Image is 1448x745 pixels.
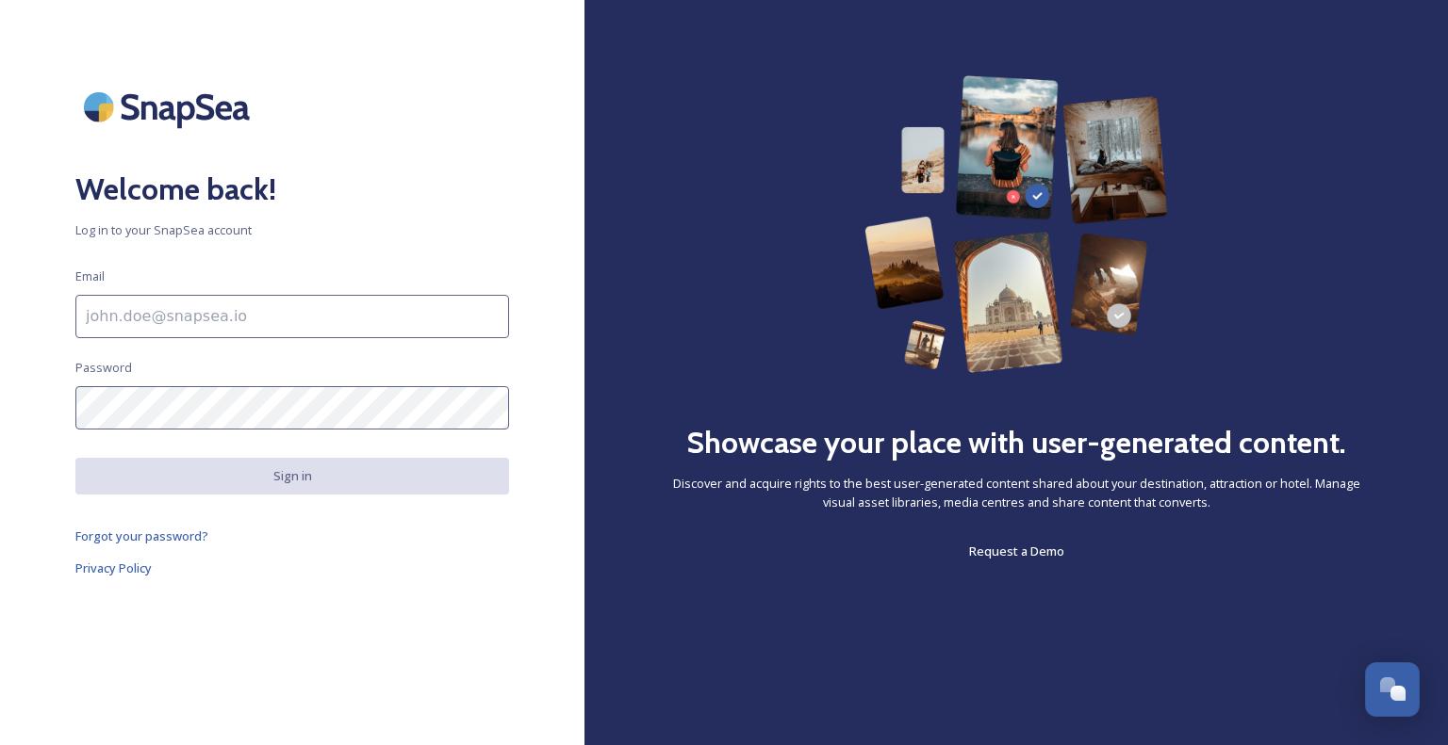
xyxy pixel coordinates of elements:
button: Open Chat [1365,662,1420,717]
h2: Showcase your place with user-generated content. [686,420,1346,465]
span: Log in to your SnapSea account [75,221,509,239]
span: Forgot your password? [75,527,208,544]
h2: Welcome back! [75,167,509,212]
a: Privacy Policy [75,557,509,579]
span: Password [75,359,132,377]
img: SnapSea Logo [75,75,264,138]
a: Request a Demo [969,540,1064,562]
span: Email [75,267,105,285]
button: Sign in [75,458,509,494]
input: john.doe@snapsea.io [75,295,509,338]
span: Privacy Policy [75,559,152,576]
a: Forgot your password? [75,525,509,547]
span: Request a Demo [969,543,1064,559]
span: Discover and acquire rights to the best user-generated content shared about your destination, att... [660,475,1373,510]
img: 63b42ca75bacad526042e722_Group%20154-p-800.png [864,75,1169,373]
